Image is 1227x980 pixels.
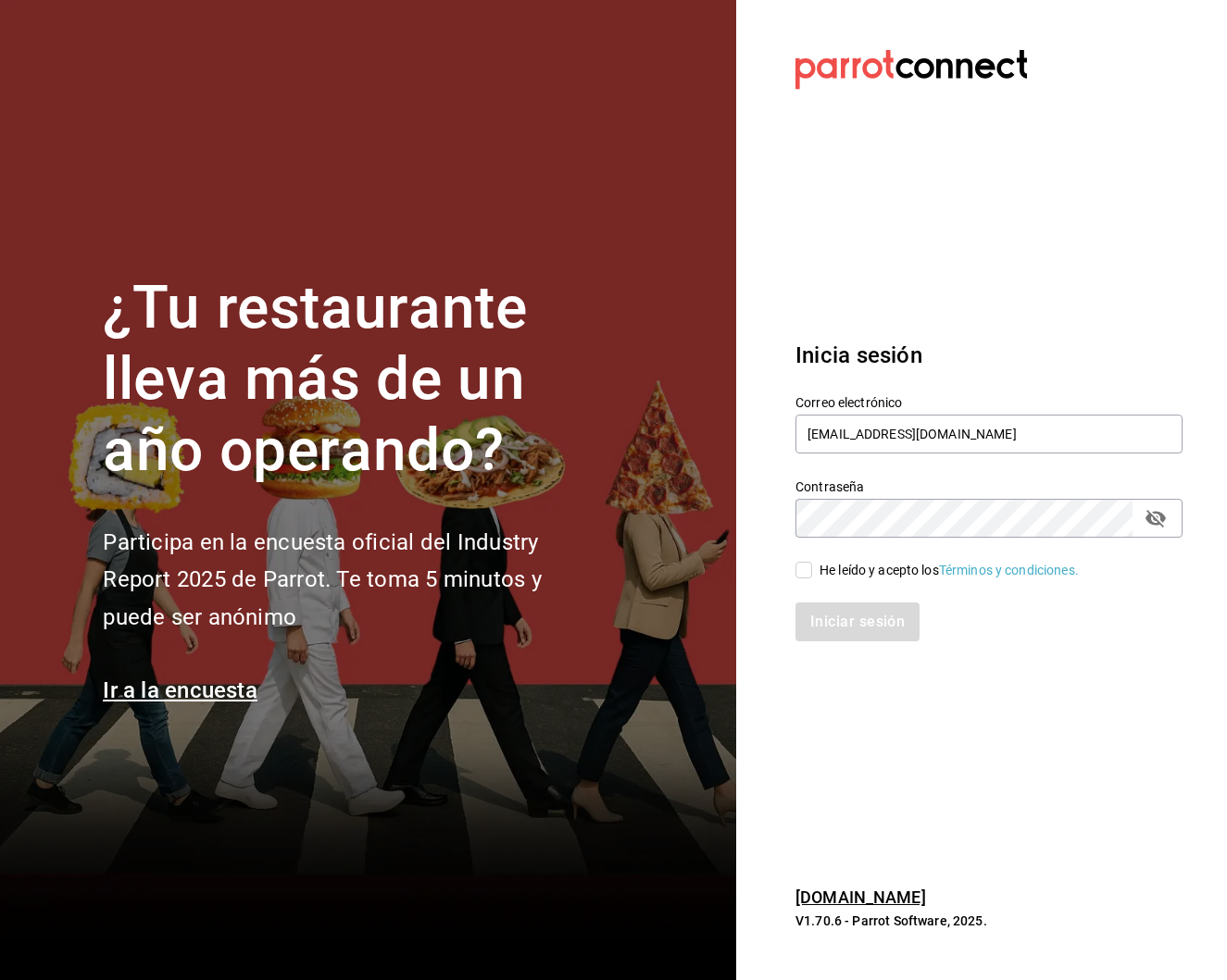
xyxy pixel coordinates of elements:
[795,912,1183,930] p: V1.70.6 - Parrot Software, 2025.
[103,273,603,486] h1: ¿Tu restaurante lleva más de un año operando?
[795,339,1183,372] h3: Inicia sesión
[939,563,1079,577] a: Términos y condiciones.
[795,887,926,907] a: [DOMAIN_NAME]
[1140,502,1171,534] button: passwordField
[795,415,1183,453] input: Ingresa tu correo electrónico
[795,480,1183,493] label: Contraseña
[103,524,603,637] h2: Participa en la encuesta oficial del Industry Report 2025 de Parrot. Te toma 5 minutos y puede se...
[103,677,257,703] a: Ir a la encuesta
[820,561,1079,580] div: He leído y acepto los
[795,396,1183,409] label: Correo electrónico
